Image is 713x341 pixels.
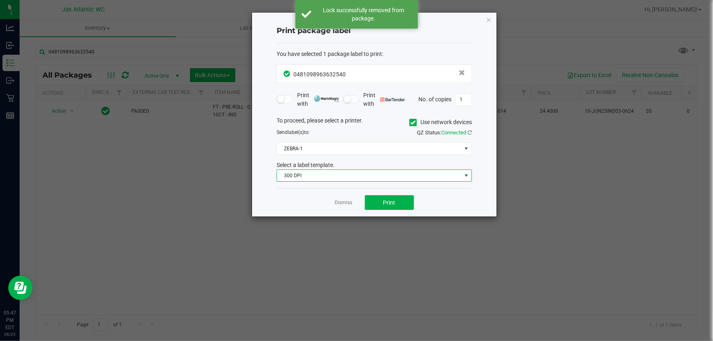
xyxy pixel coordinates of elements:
span: ZEBRA-1 [277,143,461,154]
span: Send to: [277,129,310,135]
div: Lock successfully removed from package. [316,6,412,22]
div: Select a label template. [270,161,478,169]
div: : [277,50,472,58]
span: You have selected 1 package label to print [277,51,382,57]
span: 300 DPI [277,170,461,181]
span: Print with [363,91,405,108]
span: In Sync [284,69,291,78]
span: Connected [441,129,466,136]
a: Dismiss [335,199,353,206]
img: bartender.png [380,98,405,102]
iframe: Resource center [8,276,33,300]
span: label(s) [288,129,304,135]
span: No. of copies [418,96,451,102]
img: mark_magic_cybra.png [314,96,339,102]
span: Print [383,199,396,206]
span: Print with [297,91,339,108]
label: Use network devices [409,118,472,127]
button: Print [365,195,414,210]
span: 0481098963632540 [293,71,346,78]
h4: Print package label [277,26,472,36]
span: QZ Status: [417,129,472,136]
div: To proceed, please select a printer. [270,116,478,129]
